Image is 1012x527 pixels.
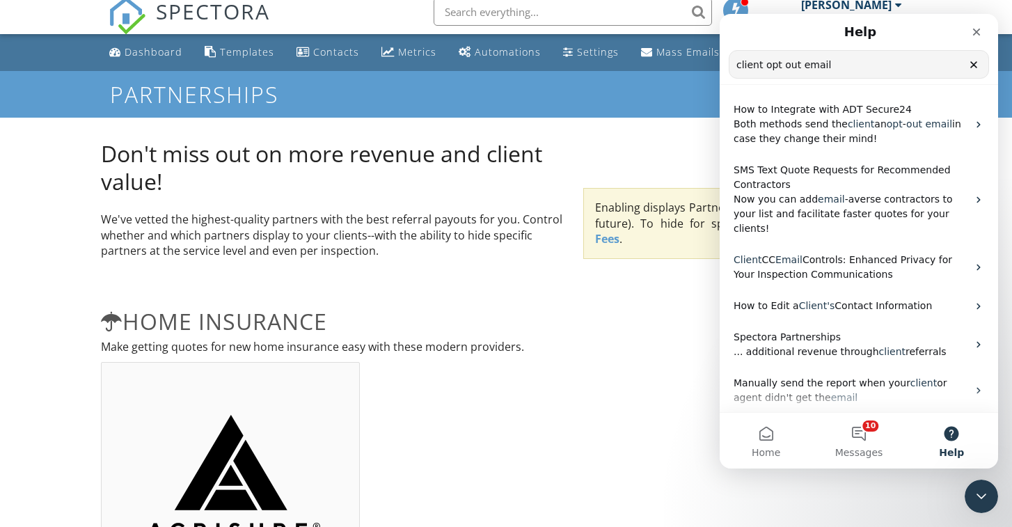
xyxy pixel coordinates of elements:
a: SPECTORA [108,16,270,45]
a: Automations (Basic) [453,40,546,65]
h3: Home Insurance [101,311,894,333]
div: Dashboard [125,45,182,58]
a: Settings [558,40,624,65]
div: Mass Emails [656,45,720,58]
a: Contacts [291,40,365,65]
h1: Partnerships [110,82,902,107]
div: L&L Home Inspections, LLC [763,12,902,26]
a: Templates [199,40,280,65]
a: Services & Fees [595,216,899,246]
p: We've vetted the highest-quality partners with the best referral payouts for you. Control whether... [101,212,567,258]
div: Metrics [398,45,436,58]
div: Templates [220,45,274,58]
iframe: Intercom live chat [720,14,998,469]
a: Metrics [376,40,442,65]
h2: Don't miss out on more revenue and client value! [101,140,567,196]
a: Mass Emails [635,40,725,65]
p: Make getting quotes for new home insurance easy with these modern providers. [101,339,910,354]
iframe: Intercom live chat [965,480,998,513]
div: Contacts [313,45,359,58]
div: Enabling displays Partnerships for ALL services (existing + future). To hide for specific service... [583,188,911,258]
div: Automations [475,45,541,58]
a: Dashboard [104,40,188,65]
div: Settings [577,45,619,58]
